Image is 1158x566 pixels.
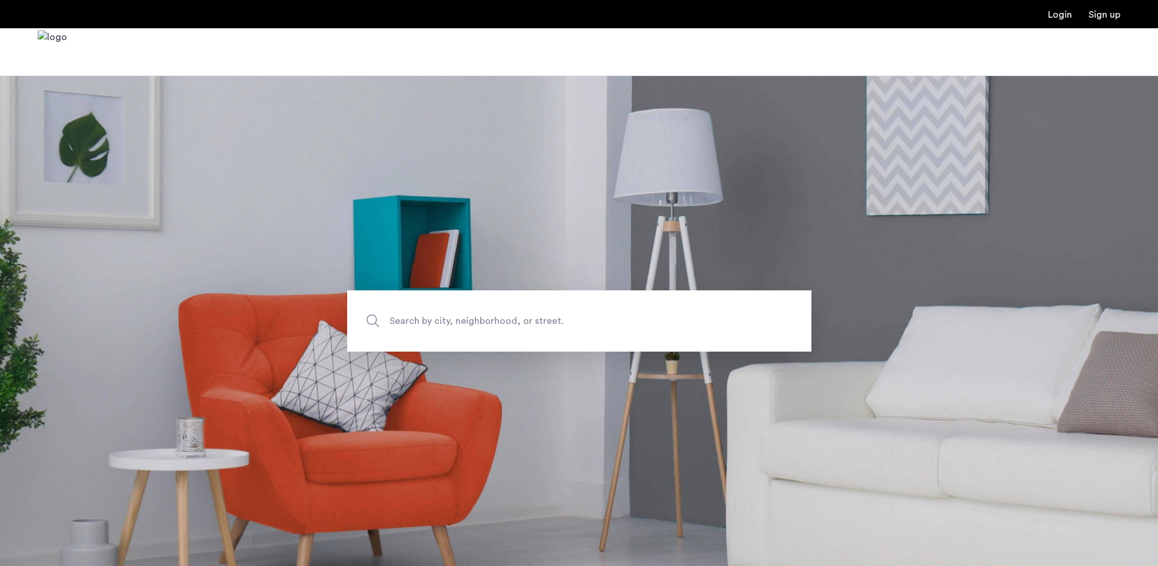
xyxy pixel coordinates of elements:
[1048,10,1072,19] a: Login
[38,30,67,74] img: logo
[347,290,811,352] input: Apartment Search
[390,313,714,329] span: Search by city, neighborhood, or street.
[1089,10,1120,19] a: Registration
[38,30,67,74] a: Cazamio Logo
